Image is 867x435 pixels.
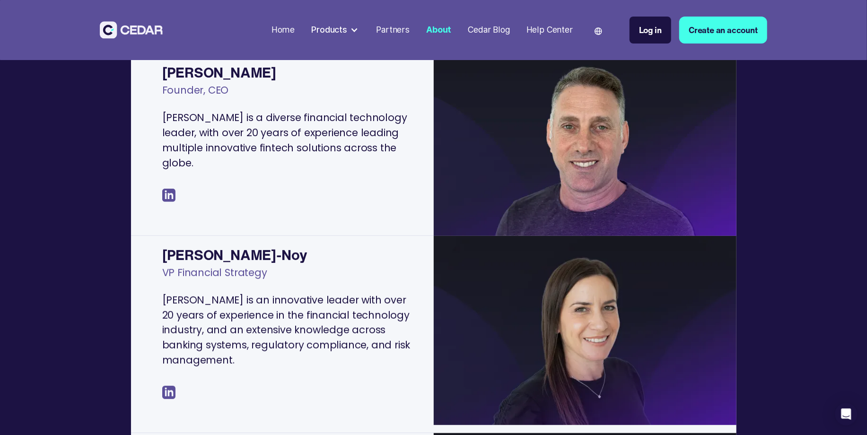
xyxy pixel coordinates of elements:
[679,17,767,43] a: Create an account
[162,293,413,368] p: [PERSON_NAME] is an innovative leader with over 20 years of experience in the financial technolog...
[162,83,413,110] div: Founder, CEO
[422,19,455,41] a: About
[595,27,602,35] img: world icon
[307,19,364,40] div: Products
[377,24,410,36] div: Partners
[639,24,662,36] div: Log in
[464,19,514,41] a: Cedar Blog
[522,19,577,41] a: Help Center
[372,19,414,41] a: Partners
[162,62,413,83] div: [PERSON_NAME]
[162,265,413,293] div: VP Financial Strategy
[162,244,413,265] div: [PERSON_NAME]-Noy
[271,24,295,36] div: Home
[267,19,299,41] a: Home
[468,24,510,36] div: Cedar Blog
[526,24,573,36] div: Help Center
[426,24,451,36] div: About
[162,110,413,170] p: [PERSON_NAME] is a diverse financial technology leader, with over 20 years of experience leading ...
[630,17,671,43] a: Log in
[835,403,858,426] div: Open Intercom Messenger
[311,24,347,36] div: Products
